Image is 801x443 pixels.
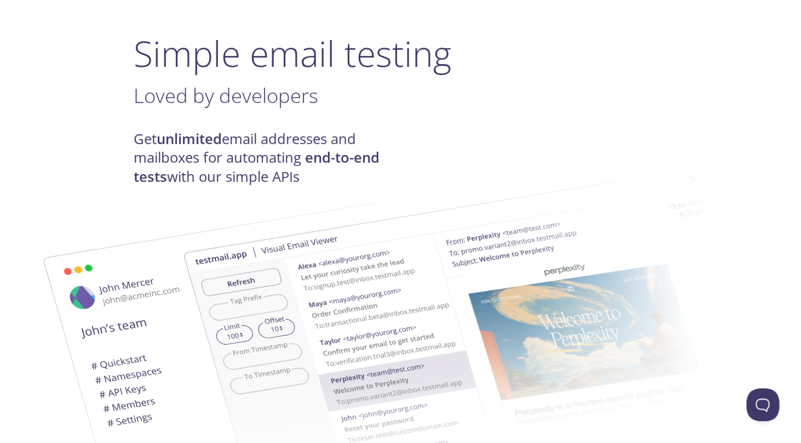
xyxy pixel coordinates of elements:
[157,129,222,148] strong: unlimited
[134,148,379,186] strong: end-to-end tests
[134,130,401,186] h4: Get email addresses and mailboxes for automating with our simple APIs
[746,388,779,421] iframe: Help Scout Beacon - Open
[134,82,318,109] span: Loved by developers
[134,32,668,74] h1: Simple email testing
